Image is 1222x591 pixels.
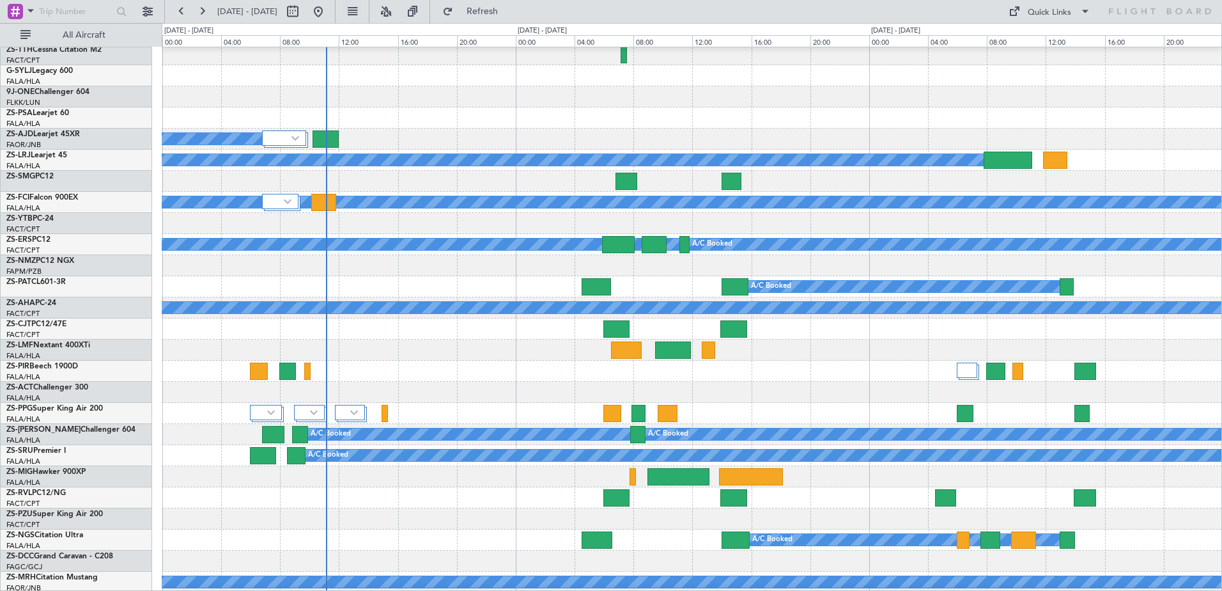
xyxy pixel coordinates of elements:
[518,26,567,36] div: [DATE] - [DATE]
[284,199,291,204] img: arrow-gray.svg
[6,510,33,518] span: ZS-PZU
[6,257,36,265] span: ZS-NMZ
[6,574,36,581] span: ZS-MRH
[692,35,751,47] div: 12:00
[217,6,277,17] span: [DATE] - [DATE]
[6,342,90,349] a: ZS-LMFNextant 400XTi
[33,31,135,40] span: All Aircraft
[6,152,67,159] a: ZS-LRJLearjet 45
[6,562,42,572] a: FAGC/GCJ
[6,574,98,581] a: ZS-MRHCitation Mustang
[6,130,33,138] span: ZS-AJD
[516,35,575,47] div: 00:00
[6,553,113,560] a: ZS-DCCGrand Caravan - C208
[6,267,42,276] a: FAPM/PZB
[350,410,358,415] img: arrow-gray.svg
[6,46,33,54] span: ZS-TTH
[6,489,66,497] a: ZS-RVLPC12/NG
[457,35,516,47] div: 20:00
[6,320,31,328] span: ZS-CJT
[6,405,103,413] a: ZS-PPGSuper King Air 200
[310,410,318,415] img: arrow-gray.svg
[6,278,31,286] span: ZS-PAT
[6,520,40,530] a: FACT/CPT
[291,136,299,141] img: arrow-gray.svg
[6,67,32,75] span: G-SYLJ
[6,203,40,213] a: FALA/HLA
[6,299,35,307] span: ZS-AHA
[39,2,112,21] input: Trip Number
[280,35,339,47] div: 08:00
[6,299,56,307] a: ZS-AHAPC-24
[14,25,139,45] button: All Aircraft
[928,35,987,47] div: 04:00
[6,489,32,497] span: ZS-RVL
[6,447,66,455] a: ZS-SRUPremier I
[1046,35,1104,47] div: 12:00
[987,35,1046,47] div: 08:00
[6,246,40,255] a: FACT/CPT
[6,257,74,265] a: ZS-NMZPC12 NGX
[6,457,40,466] a: FALA/HLA
[6,119,40,129] a: FALA/HLA
[6,67,73,75] a: G-SYLJLegacy 600
[6,510,103,518] a: ZS-PZUSuper King Air 200
[6,351,40,361] a: FALA/HLA
[1028,6,1071,19] div: Quick Links
[1002,1,1097,22] button: Quick Links
[6,532,35,539] span: ZS-NGS
[6,46,102,54] a: ZS-TTHCessna Citation M2
[6,152,31,159] span: ZS-LRJ
[6,215,54,223] a: ZS-YTBPC-24
[6,384,88,391] a: ZS-ACTChallenger 300
[162,35,221,47] div: 00:00
[648,425,688,444] div: A/C Booked
[752,530,793,549] div: A/C Booked
[6,88,35,96] span: 9J-ONE
[6,194,29,201] span: ZS-FCI
[6,499,40,508] a: FACT/CPT
[6,215,33,223] span: ZS-YTB
[869,35,928,47] div: 00:00
[633,35,692,47] div: 08:00
[6,384,33,391] span: ZS-ACT
[6,414,40,424] a: FALA/HLA
[1105,35,1164,47] div: 16:00
[751,277,791,296] div: A/C Booked
[221,35,280,47] div: 04:00
[164,26,213,36] div: [DATE] - [DATE]
[6,140,41,150] a: FAOR/JNB
[6,405,33,413] span: ZS-PPG
[6,553,34,560] span: ZS-DCC
[437,1,513,22] button: Refresh
[6,436,40,445] a: FALA/HLA
[398,35,457,47] div: 16:00
[6,363,78,370] a: ZS-PIRBeech 1900D
[6,532,83,539] a: ZS-NGSCitation Ultra
[6,194,78,201] a: ZS-FCIFalcon 900EX
[6,56,40,65] a: FACT/CPT
[6,447,33,455] span: ZS-SRU
[267,410,275,415] img: arrow-gray.svg
[6,109,69,117] a: ZS-PSALearjet 60
[6,468,86,476] a: ZS-MIGHawker 900XP
[6,320,66,328] a: ZS-CJTPC12/47E
[456,7,509,16] span: Refresh
[6,109,33,117] span: ZS-PSA
[6,236,32,244] span: ZS-ERS
[6,426,135,434] a: ZS-[PERSON_NAME]Challenger 604
[308,446,348,465] div: A/C Booked
[6,393,40,403] a: FALA/HLA
[6,363,29,370] span: ZS-PIR
[6,130,80,138] a: ZS-AJDLearjet 45XR
[6,372,40,382] a: FALA/HLA
[810,35,869,47] div: 20:00
[6,98,40,107] a: FLKK/LUN
[6,173,35,180] span: ZS-SMG
[6,173,54,180] a: ZS-SMGPC12
[311,425,351,444] div: A/C Booked
[6,309,40,319] a: FACT/CPT
[6,330,40,340] a: FACT/CPT
[6,236,50,244] a: ZS-ERSPC12
[6,225,40,234] a: FACT/CPT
